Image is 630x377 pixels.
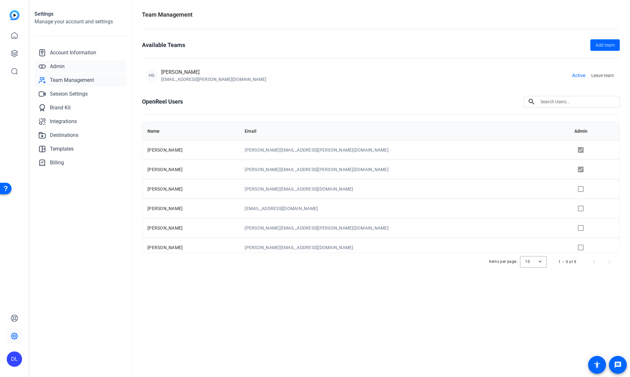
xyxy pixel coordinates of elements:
[50,145,74,153] span: Templates
[240,122,569,140] th: Email
[35,129,126,142] a: Destinations
[7,351,22,367] div: DL
[572,72,586,79] span: Active
[147,245,183,250] span: [PERSON_NAME]
[240,160,569,179] td: [PERSON_NAME][EMAIL_ADDRESS][PERSON_NAME][DOMAIN_NAME]
[50,118,77,125] span: Integrations
[602,254,617,270] button: Next page
[240,179,569,199] td: [PERSON_NAME][EMAIL_ADDRESS][DOMAIN_NAME]
[161,68,266,76] div: [PERSON_NAME]
[35,101,126,114] a: Brand Kit
[591,72,614,79] span: Leave team
[50,49,96,57] span: Account Information
[569,122,619,140] th: Admin
[50,76,94,84] span: Team Management
[589,70,617,81] button: Leave team
[142,122,240,140] th: Name
[35,60,126,73] a: Admin
[240,218,569,238] td: [PERSON_NAME][EMAIL_ADDRESS][PERSON_NAME][DOMAIN_NAME]
[142,97,183,106] h1: OpenReel Users
[587,254,602,270] button: Previous page
[558,259,576,265] div: 1 – 9 of 9
[540,98,615,106] input: Search Users...
[145,69,158,82] div: HS
[35,88,126,100] a: Session Settings
[161,76,266,82] div: [EMAIL_ADDRESS][PERSON_NAME][DOMAIN_NAME]
[35,18,126,26] h2: Manage your account and settings
[524,98,539,106] mat-icon: search
[240,199,569,218] td: [EMAIL_ADDRESS][DOMAIN_NAME]
[147,186,183,192] span: [PERSON_NAME]
[35,143,126,155] a: Templates
[593,361,601,369] mat-icon: accessibility
[147,225,183,231] span: [PERSON_NAME]
[50,131,78,139] span: Destinations
[489,258,517,265] div: Items per page:
[35,74,126,87] a: Team Management
[147,206,183,211] span: [PERSON_NAME]
[50,104,71,112] span: Brand Kit
[35,115,126,128] a: Integrations
[50,159,64,167] span: Billing
[35,10,126,18] h1: Settings
[614,361,622,369] mat-icon: message
[590,39,620,51] button: Add team
[595,42,615,49] span: Add team
[35,46,126,59] a: Account Information
[35,156,126,169] a: Billing
[50,90,88,98] span: Session Settings
[240,238,569,257] td: [PERSON_NAME][EMAIL_ADDRESS][DOMAIN_NAME]
[147,167,183,172] span: [PERSON_NAME]
[142,10,193,19] h1: Team Management
[10,10,20,20] img: blue-gradient.svg
[240,140,569,160] td: [PERSON_NAME][EMAIL_ADDRESS][PERSON_NAME][DOMAIN_NAME]
[50,63,65,70] span: Admin
[142,41,185,50] h1: Available Teams
[147,147,183,153] span: [PERSON_NAME]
